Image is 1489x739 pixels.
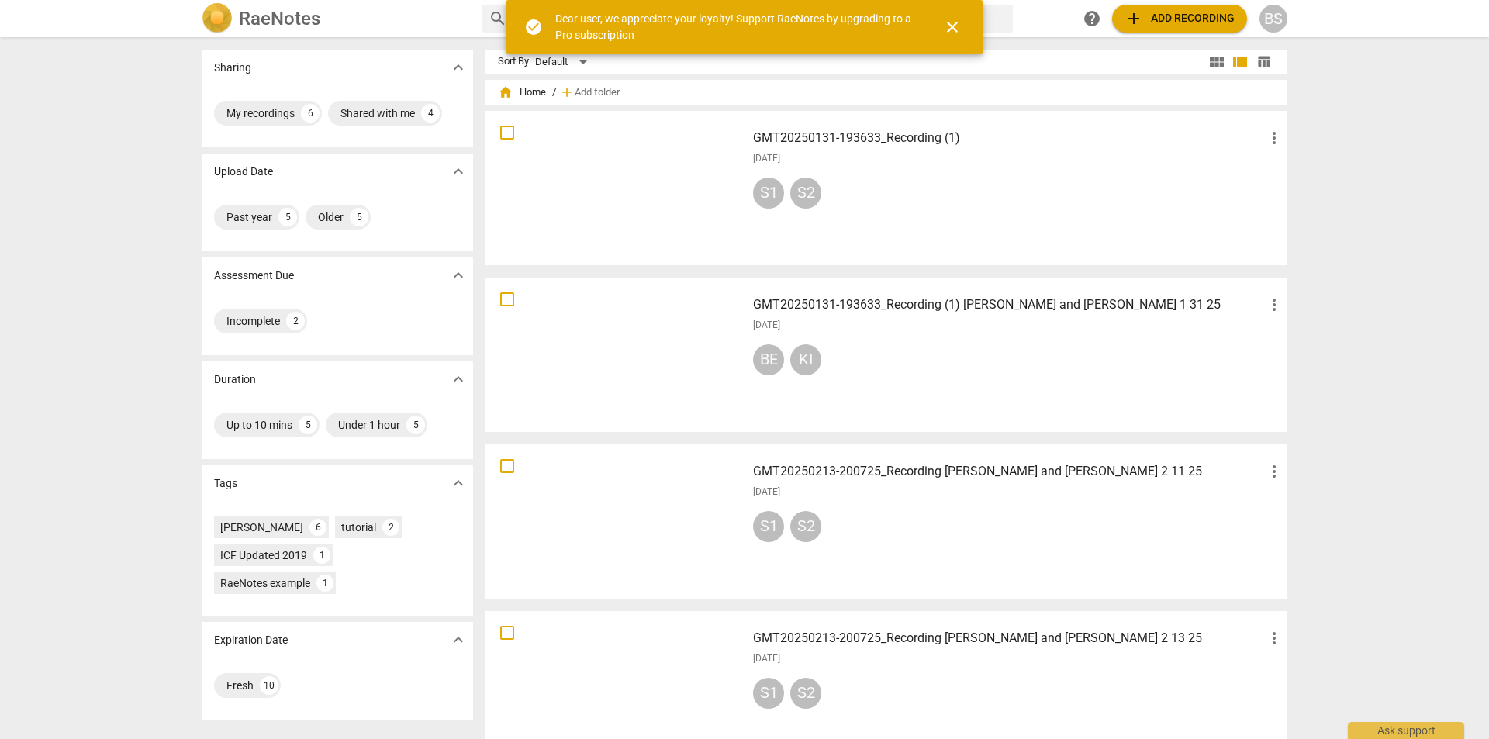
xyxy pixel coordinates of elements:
[214,60,251,76] p: Sharing
[790,344,821,375] div: KI
[753,129,1265,147] h3: GMT20250131-193633_Recording (1)
[226,678,254,693] div: Fresh
[1083,9,1101,28] span: help
[790,178,821,209] div: S2
[1252,50,1275,74] button: Table view
[449,162,468,181] span: expand_more
[575,87,620,98] span: Add folder
[1259,5,1287,33] button: BS
[555,29,634,41] a: Pro subscription
[1125,9,1143,28] span: add
[934,9,971,46] button: Close
[318,209,344,225] div: Older
[226,313,280,329] div: Incomplete
[447,56,470,79] button: Show more
[1348,722,1464,739] div: Ask support
[214,632,288,648] p: Expiration Date
[214,475,237,492] p: Tags
[421,104,440,123] div: 4
[498,85,546,100] span: Home
[340,105,415,121] div: Shared with me
[753,152,780,165] span: [DATE]
[491,450,1282,593] a: GMT20250213-200725_Recording [PERSON_NAME] and [PERSON_NAME] 2 11 25[DATE]S1S2
[316,575,333,592] div: 1
[449,58,468,77] span: expand_more
[449,630,468,649] span: expand_more
[1228,50,1252,74] button: List view
[753,511,784,542] div: S1
[753,344,784,375] div: BE
[753,485,780,499] span: [DATE]
[286,312,305,330] div: 2
[313,547,330,564] div: 1
[1125,9,1235,28] span: Add recording
[214,371,256,388] p: Duration
[226,209,272,225] div: Past year
[753,295,1265,314] h3: GMT20250131-193633_Recording (1) Kimberly and Beth 1 31 25
[447,628,470,651] button: Show more
[220,575,310,591] div: RaeNotes example
[753,462,1265,481] h3: GMT20250213-200725_Recording Louise and Beth 2 11 25
[338,417,400,433] div: Under 1 hour
[341,520,376,535] div: tutorial
[535,50,592,74] div: Default
[1231,53,1249,71] span: view_list
[1265,129,1283,147] span: more_vert
[214,268,294,284] p: Assessment Due
[790,678,821,709] div: S2
[299,416,317,434] div: 5
[1265,629,1283,647] span: more_vert
[447,368,470,391] button: Show more
[350,208,368,226] div: 5
[447,471,470,495] button: Show more
[790,511,821,542] div: S2
[1078,5,1106,33] a: Help
[524,18,543,36] span: check_circle
[202,3,233,34] img: Logo
[220,547,307,563] div: ICF Updated 2019
[447,160,470,183] button: Show more
[753,678,784,709] div: S1
[753,629,1265,647] h3: GMT20250213-200725_Recording Louise and Beth 2 13 25
[260,676,278,695] div: 10
[489,9,507,28] span: search
[226,417,292,433] div: Up to 10 mins
[226,105,295,121] div: My recordings
[278,208,297,226] div: 5
[559,85,575,100] span: add
[753,178,784,209] div: S1
[555,11,915,43] div: Dear user, we appreciate your loyalty! Support RaeNotes by upgrading to a
[1205,50,1228,74] button: Tile view
[498,85,513,100] span: home
[491,283,1282,426] a: GMT20250131-193633_Recording (1) [PERSON_NAME] and [PERSON_NAME] 1 31 25[DATE]BEKI
[1265,295,1283,314] span: more_vert
[309,519,326,536] div: 6
[943,18,962,36] span: close
[1256,54,1271,69] span: table_chart
[220,520,303,535] div: [PERSON_NAME]
[491,116,1282,260] a: GMT20250131-193633_Recording (1)[DATE]S1S2
[1265,462,1283,481] span: more_vert
[447,264,470,287] button: Show more
[214,164,273,180] p: Upload Date
[753,652,780,665] span: [DATE]
[449,266,468,285] span: expand_more
[406,416,425,434] div: 5
[449,474,468,492] span: expand_more
[552,87,556,98] span: /
[1112,5,1247,33] button: Upload
[498,56,529,67] div: Sort By
[753,319,780,332] span: [DATE]
[449,370,468,388] span: expand_more
[239,8,320,29] h2: RaeNotes
[301,104,320,123] div: 6
[202,3,470,34] a: LogoRaeNotes
[1207,53,1226,71] span: view_module
[382,519,399,536] div: 2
